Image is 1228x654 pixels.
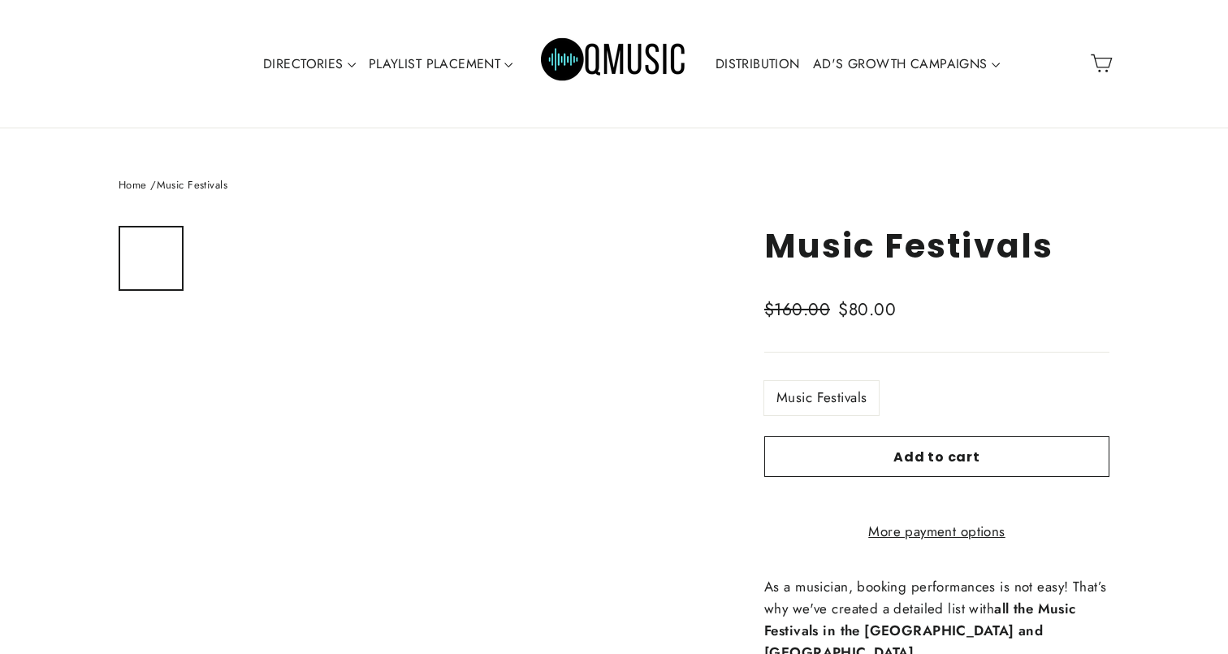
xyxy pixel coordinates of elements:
label: Music Festivals [764,381,879,414]
span: / [150,177,156,193]
a: PLAYLIST PLACEMENT [362,45,520,83]
a: Home [119,177,147,193]
a: AD'S GROWTH CAMPAIGNS [806,45,1006,83]
div: Primary [205,16,1023,111]
nav: breadcrumbs [119,177,1109,194]
span: Add to cart [893,448,980,466]
a: More payment options [764,521,1109,543]
span: $160.00 [764,297,830,322]
button: Add to cart [764,436,1109,477]
h1: Music Festivals [764,226,1109,266]
img: Q Music Promotions [541,27,687,100]
span: $80.00 [838,297,896,322]
a: DIRECTORIES [257,45,362,83]
a: DISTRIBUTION [709,45,806,83]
